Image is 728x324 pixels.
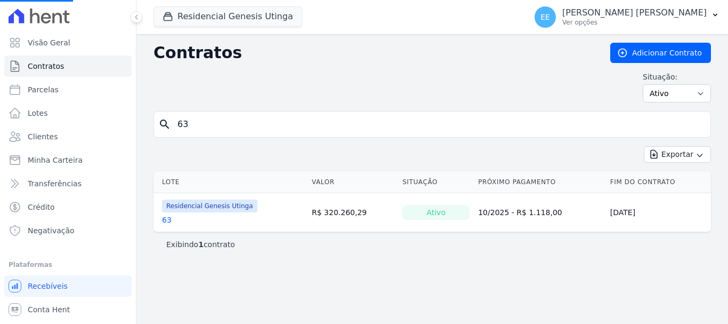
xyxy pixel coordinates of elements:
[540,13,550,21] span: EE
[4,79,132,100] a: Parcelas
[478,208,562,217] a: 10/2025 - R$ 1.118,00
[4,102,132,124] a: Lotes
[610,43,711,63] a: Adicionar Contrato
[9,258,127,271] div: Plataformas
[398,171,474,193] th: Situação
[4,173,132,194] a: Transferências
[28,84,59,95] span: Parcelas
[606,171,711,193] th: Fim do Contrato
[562,7,707,18] p: [PERSON_NAME] [PERSON_NAME]
[4,32,132,53] a: Visão Geral
[162,215,172,225] a: 63
[474,171,606,193] th: Próximo Pagamento
[153,43,593,62] h2: Contratos
[562,18,707,27] p: Ver opções
[158,118,171,131] i: search
[4,220,132,241] a: Negativação
[153,171,308,193] th: Lote
[198,240,204,249] b: 1
[28,108,48,118] span: Lotes
[308,193,398,232] td: R$ 320.260,29
[4,126,132,147] a: Clientes
[4,299,132,320] a: Conta Hent
[28,281,68,291] span: Recebíveis
[28,178,82,189] span: Transferências
[4,56,132,77] a: Contratos
[308,171,398,193] th: Valor
[166,239,235,250] p: Exibindo contrato
[162,200,257,212] span: Residencial Genesis Utinga
[28,155,83,165] span: Minha Carteira
[4,275,132,297] a: Recebíveis
[4,196,132,218] a: Crédito
[4,149,132,171] a: Minha Carteira
[28,225,75,236] span: Negativação
[28,304,70,315] span: Conta Hent
[28,202,55,212] span: Crédito
[526,2,728,32] button: EE [PERSON_NAME] [PERSON_NAME] Ver opções
[28,61,64,72] span: Contratos
[644,146,711,163] button: Exportar
[171,114,706,135] input: Buscar por nome do lote
[28,37,70,48] span: Visão Geral
[643,72,711,82] label: Situação:
[606,193,711,232] td: [DATE]
[28,131,58,142] span: Clientes
[402,205,470,220] div: Ativo
[153,6,302,27] button: Residencial Genesis Utinga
